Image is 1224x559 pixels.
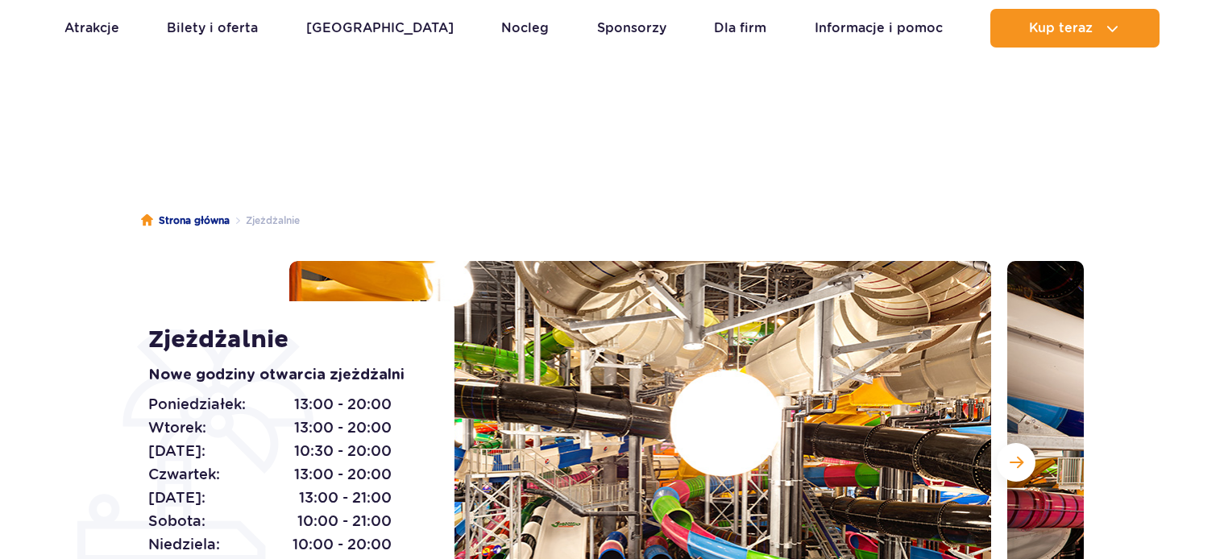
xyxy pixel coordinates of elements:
[230,213,300,229] li: Zjeżdżalnie
[597,9,666,48] a: Sponsorzy
[294,416,392,439] span: 13:00 - 20:00
[990,9,1160,48] button: Kup teraz
[294,393,392,416] span: 13:00 - 20:00
[148,440,205,462] span: [DATE]:
[148,416,206,439] span: Wtorek:
[501,9,549,48] a: Nocleg
[148,463,220,486] span: Czwartek:
[294,440,392,462] span: 10:30 - 20:00
[1029,21,1093,35] span: Kup teraz
[148,510,205,532] span: Sobota:
[148,533,220,556] span: Niedziela:
[64,9,119,48] a: Atrakcje
[141,213,230,229] a: Strona główna
[997,443,1035,482] button: Następny slajd
[299,487,392,509] span: 13:00 - 21:00
[148,325,418,354] h1: Zjeżdżalnie
[297,510,392,532] span: 10:00 - 21:00
[293,533,392,556] span: 10:00 - 20:00
[714,9,766,48] a: Dla firm
[167,9,258,48] a: Bilety i oferta
[148,393,246,416] span: Poniedziałek:
[148,364,418,387] p: Nowe godziny otwarcia zjeżdżalni
[306,9,454,48] a: [GEOGRAPHIC_DATA]
[815,9,943,48] a: Informacje i pomoc
[148,487,205,509] span: [DATE]:
[294,463,392,486] span: 13:00 - 20:00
